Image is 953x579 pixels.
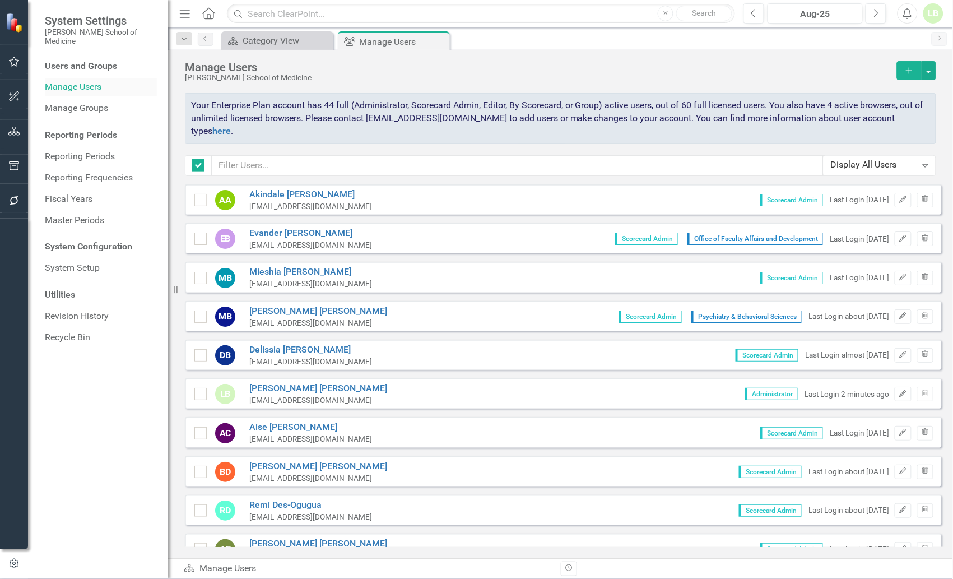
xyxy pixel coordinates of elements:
div: Category View [243,34,331,48]
span: Administrator [745,388,798,400]
a: Evander [PERSON_NAME] [249,227,372,240]
div: AE [215,539,235,559]
div: Users and Groups [45,60,157,73]
div: Last Login about [DATE] [808,505,889,516]
div: [EMAIL_ADDRESS][DOMAIN_NAME] [249,279,372,289]
div: [EMAIL_ADDRESS][DOMAIN_NAME] [249,434,372,444]
a: Fiscal Years [45,193,157,206]
div: DB [215,345,235,365]
a: Akindale [PERSON_NAME] [249,188,372,201]
div: AC [215,423,235,443]
a: Manage Users [45,81,157,94]
a: Aise [PERSON_NAME] [249,421,372,434]
input: Filter Users... [211,155,824,176]
div: Manage Users [185,61,891,73]
div: Utilities [45,289,157,302]
div: Last Login about [DATE] [808,466,889,477]
div: BD [215,462,235,482]
a: [PERSON_NAME] [PERSON_NAME] [249,460,387,473]
div: [EMAIL_ADDRESS][DOMAIN_NAME] [249,240,372,251]
a: [PERSON_NAME] [PERSON_NAME] [249,382,387,395]
div: Aug-25 [771,7,859,21]
a: Revision History [45,310,157,323]
a: Delissia [PERSON_NAME] [249,344,372,356]
input: Search ClearPoint... [227,4,735,24]
span: Scorecard Admin [619,311,682,323]
div: [PERSON_NAME] School of Medicine [185,73,891,82]
div: AA [215,190,235,210]
a: Manage Groups [45,102,157,115]
button: Aug-25 [768,3,863,24]
div: Last Login about [DATE] [808,311,889,322]
button: Search [676,6,732,21]
a: [PERSON_NAME] [PERSON_NAME] [249,305,387,318]
span: Your Enterprise Plan account has 44 full (Administrator, Scorecard Admin, Editor, By Scorecard, o... [191,100,924,136]
span: Scorecard Admin [615,233,678,245]
div: Manage Users [184,563,552,576]
div: Last Login 2 minutes ago [805,389,889,400]
div: [EMAIL_ADDRESS][DOMAIN_NAME] [249,512,372,522]
div: RD [215,501,235,521]
div: Reporting Periods [45,129,157,142]
div: Last Login [DATE] [830,194,889,205]
a: Reporting Frequencies [45,172,157,184]
a: Remi Des-Ogugua [249,499,372,512]
span: Scorecard Admin [739,466,802,478]
div: Last Login [DATE] [830,234,889,244]
a: here [212,126,231,136]
div: EB [215,229,235,249]
button: LB [923,3,943,24]
a: [PERSON_NAME] [PERSON_NAME] [249,538,387,550]
span: Scorecard Admin [760,272,823,284]
div: Display All Users [831,159,917,172]
a: Mieshia [PERSON_NAME] [249,266,372,279]
a: Category View [224,34,331,48]
div: [EMAIL_ADDRESS][DOMAIN_NAME] [249,201,372,212]
div: [EMAIL_ADDRESS][DOMAIN_NAME] [249,318,387,328]
div: MB [215,268,235,288]
a: System Setup [45,262,157,275]
div: [EMAIL_ADDRESS][DOMAIN_NAME] [249,473,387,484]
div: Last Login [DATE] [830,544,889,555]
a: Recycle Bin [45,331,157,344]
div: [EMAIL_ADDRESS][DOMAIN_NAME] [249,356,372,367]
span: Scorecard Admin [736,349,798,362]
a: Reporting Periods [45,150,157,163]
a: Master Periods [45,214,157,227]
div: LB [215,384,235,404]
span: Psychiatry & Behavioral Sciences [691,311,802,323]
div: System Configuration [45,240,157,253]
div: Last Login almost [DATE] [805,350,889,360]
span: Scorecard Admin [760,543,823,555]
span: Scorecard Admin [760,427,823,439]
span: Scorecard Admin [760,194,823,206]
img: ClearPoint Strategy [5,12,26,33]
div: [EMAIL_ADDRESS][DOMAIN_NAME] [249,395,387,406]
span: System Settings [45,14,157,27]
div: Last Login [DATE] [830,272,889,283]
small: [PERSON_NAME] School of Medicine [45,27,157,46]
span: Scorecard Admin [739,504,802,517]
span: Search [692,8,717,17]
div: Last Login [DATE] [830,428,889,438]
div: Manage Users [359,35,447,49]
span: Office of Faculty Affairs and Development [687,233,823,245]
div: MB [215,307,235,327]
